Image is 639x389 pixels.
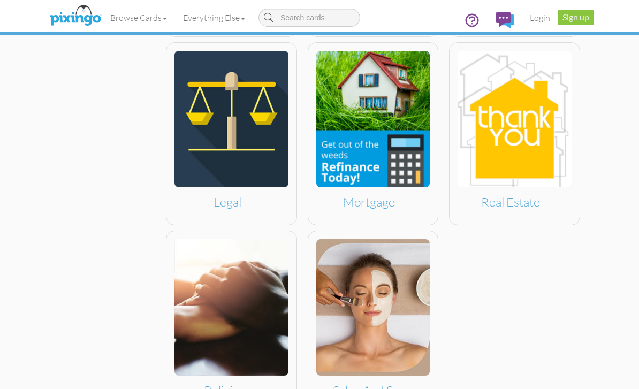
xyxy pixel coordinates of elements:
[458,195,564,209] h3: Real estate
[316,239,430,376] img: salon-and-spa.jpg
[316,51,430,187] img: mortgage.png
[174,51,288,187] img: legal.jpg
[174,239,288,376] img: religious.jpg
[258,9,360,27] input: Search cards
[175,4,253,31] a: Everything Else
[316,195,422,209] h3: Mortgage
[449,42,580,226] a: Real estate
[174,195,280,209] h3: Legal
[308,42,439,226] a: Mortgage
[558,10,594,25] a: Sign up
[47,3,104,29] img: pixingo logo
[522,4,558,31] a: Login
[496,12,514,28] img: comments.svg
[458,51,572,187] img: real-estate.png
[102,4,175,31] a: Browse Cards
[166,42,297,226] a: Legal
